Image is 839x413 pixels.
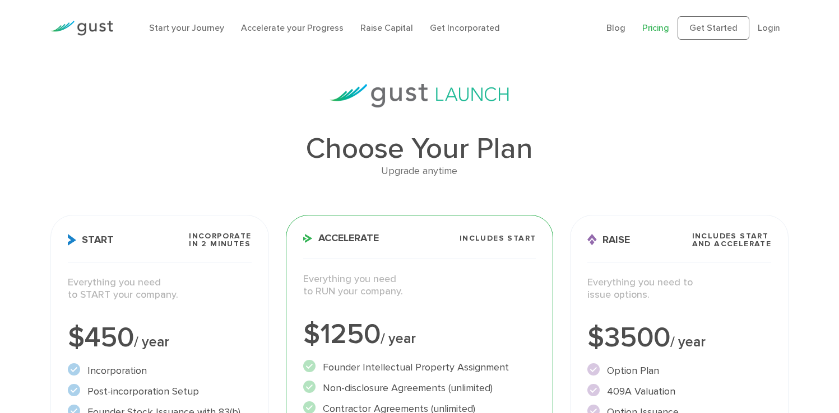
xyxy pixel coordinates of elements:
[587,276,771,302] p: Everything you need to issue options.
[587,384,771,399] li: 409A Valuation
[303,234,313,243] img: Accelerate Icon
[68,363,252,378] li: Incorporation
[303,360,536,375] li: Founder Intellectual Property Assignment
[678,16,749,40] a: Get Started
[303,321,536,349] div: $1250
[68,324,252,352] div: $450
[241,22,344,33] a: Accelerate your Progress
[430,22,500,33] a: Get Incorporated
[68,234,76,246] img: Start Icon X2
[330,84,509,107] img: gust-launch-logos.svg
[587,363,771,378] li: Option Plan
[303,381,536,396] li: Non-disclosure Agreements (unlimited)
[758,22,780,33] a: Login
[303,273,536,298] p: Everything you need to RUN your company.
[460,234,536,242] span: Includes START
[360,22,413,33] a: Raise Capital
[149,22,224,33] a: Start your Journey
[587,234,630,246] span: Raise
[381,330,416,347] span: / year
[68,234,114,246] span: Start
[189,232,251,248] span: Incorporate in 2 Minutes
[50,163,789,180] div: Upgrade anytime
[50,134,789,163] h1: Choose Your Plan
[670,334,706,350] span: / year
[587,234,597,246] img: Raise Icon
[692,232,772,248] span: Includes START and ACCELERATE
[68,276,252,302] p: Everything you need to START your company.
[68,384,252,399] li: Post-incorporation Setup
[303,233,379,243] span: Accelerate
[642,22,669,33] a: Pricing
[134,334,169,350] span: / year
[587,324,771,352] div: $3500
[606,22,625,33] a: Blog
[50,21,113,36] img: Gust Logo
